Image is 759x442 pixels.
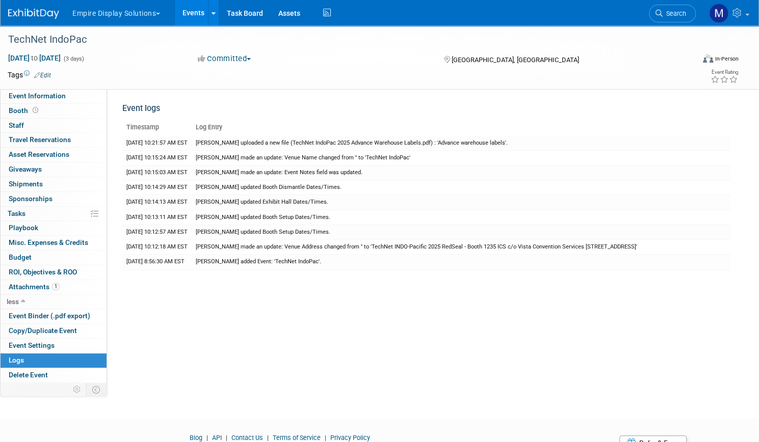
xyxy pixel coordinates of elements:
[5,31,676,49] div: TechNet IndoPac
[9,150,69,158] span: Asset Reservations
[122,103,731,120] div: Event logs
[9,268,77,276] span: ROI, Objectives & ROO
[1,353,107,368] a: Logs
[9,356,24,364] span: Logs
[1,236,107,250] a: Misc. Expenses & Credits
[9,106,40,115] span: Booth
[192,240,731,255] td: [PERSON_NAME] made an update: Venue Address changed from '' to 'TechNet INDO-Pacific 2025 RedSeal...
[122,210,192,225] td: [DATE] 10:13:11 AM EST
[9,180,43,188] span: Shipments
[122,255,192,269] td: [DATE] 8:56:30 AM EST
[8,70,51,80] td: Tags
[231,434,263,441] a: Contact Us
[122,136,192,151] td: [DATE] 10:21:57 AM EST
[223,434,230,441] span: |
[212,434,222,441] a: API
[709,4,728,23] img: Matt h
[1,133,107,147] a: Travel Reservations
[711,70,738,75] div: Event Rating
[192,255,731,269] td: [PERSON_NAME] added Event: 'TechNet IndoPac'.
[273,434,321,441] a: Terms of Service
[8,53,61,63] span: [DATE] [DATE]
[265,434,271,441] span: |
[9,224,38,232] span: Playbook
[122,180,192,195] td: [DATE] 10:14:29 AM EST
[1,295,107,309] a: less
[192,180,731,195] td: [PERSON_NAME] updated Booth Dismantle Dates/Times.
[190,434,202,441] a: Blog
[9,195,53,203] span: Sponsorships
[9,121,24,129] span: Staff
[1,148,107,162] a: Asset Reservations
[8,9,59,19] img: ExhibitDay
[52,283,60,290] span: 1
[649,5,696,22] a: Search
[330,434,370,441] a: Privacy Policy
[9,92,66,100] span: Event Information
[322,434,329,441] span: |
[122,225,192,239] td: [DATE] 10:12:57 AM EST
[192,165,731,180] td: [PERSON_NAME] made an update: Event Notes field was updated.
[1,251,107,265] a: Budget
[9,341,55,349] span: Event Settings
[9,312,90,320] span: Event Binder (.pdf export)
[122,165,192,180] td: [DATE] 10:15:03 AM EST
[1,324,107,338] a: Copy/Duplicate Event
[122,150,192,165] td: [DATE] 10:15:24 AM EST
[204,434,211,441] span: |
[9,238,88,246] span: Misc. Expenses & Credits
[122,240,192,255] td: [DATE] 10:12:18 AM EST
[192,150,731,165] td: [PERSON_NAME] made an update: Venue Name changed from '' to 'TechNet IndoPac'
[192,136,731,151] td: [PERSON_NAME] uploaded a new file (TechNet IndoPac 2025 Advance Warehouse Labels.pdf) : 'Advance ...
[1,177,107,191] a: Shipments
[663,10,686,17] span: Search
[1,265,107,280] a: ROI, Objectives & ROO
[9,326,77,335] span: Copy/Duplicate Event
[1,162,107,177] a: Giveaways
[1,280,107,294] a: Attachments1
[1,339,107,353] a: Event Settings
[86,383,107,396] td: Toggle Event Tabs
[122,195,192,210] td: [DATE] 10:14:13 AM EST
[30,54,39,62] span: to
[1,119,107,133] a: Staff
[630,53,739,68] div: Event Format
[192,195,731,210] td: [PERSON_NAME] updated Exhibit Hall Dates/Times.
[9,371,48,379] span: Delete Event
[9,283,60,291] span: Attachments
[34,72,51,79] a: Edit
[715,55,739,63] div: In-Person
[192,210,731,225] td: [PERSON_NAME] updated Booth Setup Dates/Times.
[9,135,71,144] span: Travel Reservations
[1,221,107,235] a: Playbook
[9,253,32,261] span: Budget
[194,53,255,64] button: Committed
[1,104,107,118] a: Booth
[68,383,86,396] td: Personalize Event Tab Strip
[192,225,731,239] td: [PERSON_NAME] updated Booth Setup Dates/Times.
[1,309,107,323] a: Event Binder (.pdf export)
[1,192,107,206] a: Sponsorships
[1,89,107,103] a: Event Information
[1,207,107,221] a: Tasks
[31,106,40,114] span: Booth not reserved yet
[7,297,19,306] span: less
[1,368,107,382] a: Delete Event
[8,209,25,217] span: Tasks
[452,56,579,64] span: [GEOGRAPHIC_DATA], [GEOGRAPHIC_DATA]
[703,54,713,63] img: Format-Inperson.png
[9,165,42,173] span: Giveaways
[63,56,84,62] span: (3 days)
